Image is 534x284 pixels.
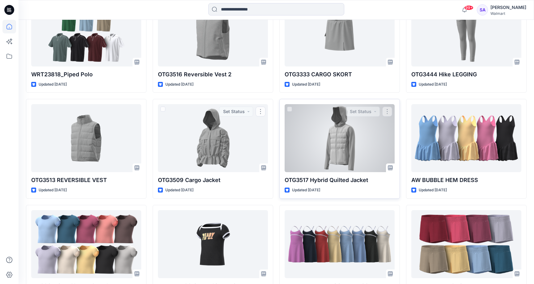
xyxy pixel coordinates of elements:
[31,70,141,79] p: WRT23818_Piped Polo
[31,176,141,184] p: OTG3513 REVERSIBLE VEST
[464,5,473,10] span: 99+
[285,210,395,278] a: TBA_ AW BUTTERCORE DRESS
[411,176,521,184] p: AW BUBBLE HEM DRESS
[292,81,320,88] p: Updated [DATE]
[158,104,268,172] a: OTG3509 Cargo Jacket
[477,4,488,15] div: SA
[158,210,268,278] a: TBA_ AW SS GRAPHIC TEE_OPT1
[39,187,67,193] p: Updated [DATE]
[158,70,268,79] p: OTG3516 Reversible Vest 2
[411,104,521,172] a: AW BUBBLE HEM DRESS
[411,70,521,79] p: OTG3444 Hike LEGGING
[285,176,395,184] p: OTG3517 Hybrid Quilted Jacket
[411,210,521,278] a: TBA_ AW RUN SHORT
[490,11,526,16] div: Walmart
[31,104,141,172] a: OTG3513 REVERSIBLE VEST
[490,4,526,11] div: [PERSON_NAME]
[419,187,447,193] p: Updated [DATE]
[165,81,193,88] p: Updated [DATE]
[292,187,320,193] p: Updated [DATE]
[165,187,193,193] p: Updated [DATE]
[158,176,268,184] p: OTG3509 Cargo Jacket
[419,81,447,88] p: Updated [DATE]
[39,81,67,88] p: Updated [DATE]
[285,104,395,172] a: OTG3517 Hybrid Quilted Jacket
[285,70,395,79] p: OTG3333 CARGO SKORT
[31,210,141,278] a: AW2604_Cap_Sleeve_Seamless_Tee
